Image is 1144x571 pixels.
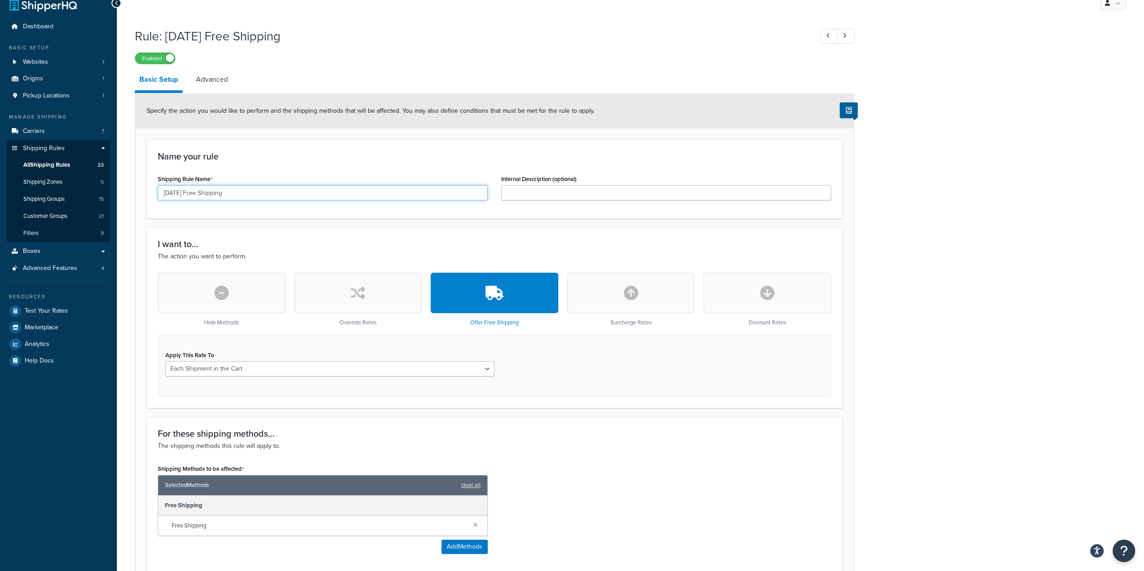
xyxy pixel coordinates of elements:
span: 21 [99,212,104,220]
a: Marketplace [7,319,110,336]
a: clear all [461,479,481,491]
li: Advanced Features [7,260,110,277]
li: Carriers [7,123,110,140]
div: Surcharge Rates [567,273,695,326]
h3: For these shipping methods... [158,429,831,438]
li: Websites [7,54,110,71]
a: Basic Setup [135,69,183,93]
h3: I want to... [158,239,831,249]
span: Specify the action you would like to perform and the shipping methods that will be affected. You ... [147,106,595,115]
span: 9 [101,230,104,237]
span: 23 [98,161,104,169]
span: Marketplace [25,324,58,332]
a: Advanced [191,69,232,90]
h3: Name your rule [158,151,831,161]
a: Previous Record [820,29,838,44]
li: Filters [7,225,110,242]
div: Discount Rates [703,273,831,326]
p: The shipping methods this rule will apply to. [158,441,831,451]
span: Shipping Rules [23,145,65,152]
a: Shipping Zones5 [7,174,110,190]
span: Pickup Locations [23,92,70,100]
button: AddMethods [441,540,488,554]
a: Dashboard [7,18,110,35]
span: 1 [102,58,104,66]
label: Internal Description (optional) [501,176,577,182]
span: Carriers [23,128,45,135]
div: Override Rates [294,273,422,326]
span: All Shipping Rules [23,161,70,169]
li: Shipping Groups [7,191,110,208]
label: Enabled [135,53,175,64]
span: Customer Groups [23,212,67,220]
a: AllShipping Rules23 [7,157,110,173]
li: Pickup Locations [7,88,110,104]
a: Help Docs [7,353,110,369]
span: Test Your Rates [25,307,68,315]
p: The action you want to perform. [158,252,831,261]
div: Manage Shipping [7,113,110,121]
span: 7 [102,128,104,135]
span: Dashboard [23,23,53,31]
div: Free Shipping [158,496,487,516]
label: Apply This Rate To [165,352,214,359]
span: 1 [102,75,104,83]
div: Offer Free Shipping [431,273,558,326]
a: Shipping Groups15 [7,191,110,208]
button: Open Resource Center [1113,540,1135,562]
span: Shipping Groups [23,195,65,203]
span: Websites [23,58,48,66]
span: Analytics [25,341,49,348]
span: 1 [102,92,104,100]
span: Filters [23,230,39,237]
a: Boxes [7,243,110,260]
a: Origins1 [7,71,110,87]
span: Origins [23,75,43,83]
span: Boxes [23,248,40,255]
span: Free Shipping [172,519,466,532]
h1: Rule: [DATE] Free Shipping [135,27,804,45]
div: Hide Methods [158,273,285,326]
a: Test Your Rates [7,303,110,319]
li: Origins [7,71,110,87]
div: Basic Setup [7,44,110,52]
a: Next Record [837,29,855,44]
span: Help Docs [25,357,54,365]
span: 5 [101,178,104,186]
span: 15 [99,195,104,203]
button: Show Help Docs [840,102,858,118]
a: Advanced Features4 [7,260,110,277]
div: Resources [7,293,110,301]
a: Filters9 [7,225,110,242]
span: Shipping Zones [23,178,62,186]
a: Customer Groups21 [7,208,110,225]
li: Shipping Zones [7,174,110,190]
a: Shipping Rules [7,140,110,157]
li: Shipping Rules [7,140,110,243]
span: Advanced Features [23,265,77,272]
li: Customer Groups [7,208,110,225]
span: 4 [101,265,104,272]
a: Analytics [7,336,110,352]
label: Shipping Rule Name [158,176,213,183]
span: Selected Methods [165,479,457,491]
label: Shipping Methods to be affected [158,465,244,473]
a: Pickup Locations1 [7,88,110,104]
a: Carriers7 [7,123,110,140]
a: Websites1 [7,54,110,71]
